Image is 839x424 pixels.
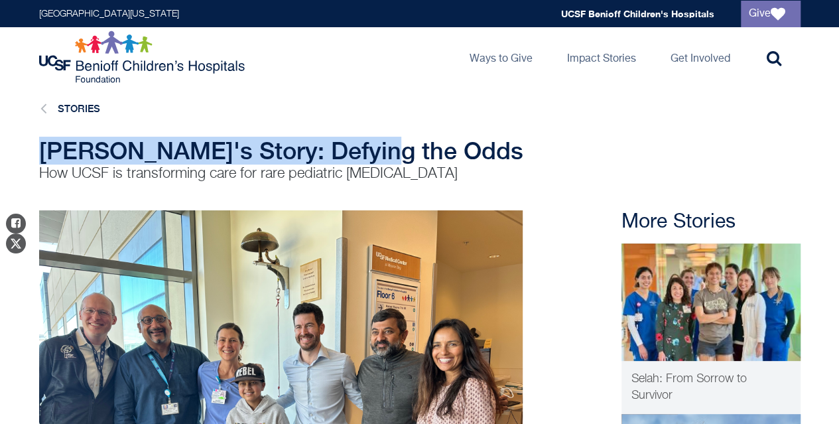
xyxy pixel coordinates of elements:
[58,103,100,114] a: Stories
[39,164,550,184] p: How UCSF is transforming care for rare pediatric [MEDICAL_DATA]
[39,137,523,165] span: [PERSON_NAME]'s Story: Defying the Odds
[741,1,801,27] a: Give
[459,27,543,87] a: Ways to Give
[561,8,714,19] a: UCSF Benioff Children's Hospitals
[621,244,801,414] a: Patient Care Selah and her care team Selah: From Sorrow to Survivor
[39,9,179,19] a: [GEOGRAPHIC_DATA][US_STATE]
[631,373,747,401] span: Selah: From Sorrow to Survivor
[621,244,801,361] img: Selah and her care team
[556,27,647,87] a: Impact Stories
[39,31,248,84] img: Logo for UCSF Benioff Children's Hospitals Foundation
[621,210,801,234] h2: More Stories
[660,27,741,87] a: Get Involved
